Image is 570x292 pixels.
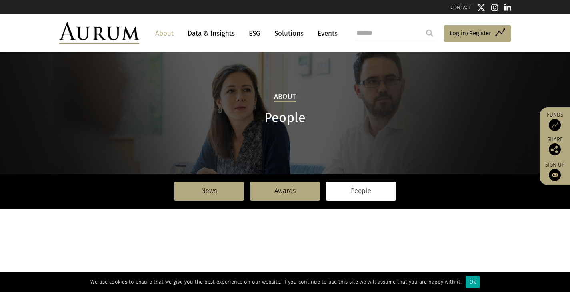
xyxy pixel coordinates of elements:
a: Solutions [270,26,308,41]
a: People [326,182,396,200]
img: Sign up to our newsletter [549,169,561,181]
img: Share this post [549,143,561,155]
input: Submit [422,25,438,41]
h1: People [59,110,511,126]
span: Log in/Register [450,28,491,38]
img: Linkedin icon [504,4,511,12]
a: Log in/Register [444,25,511,42]
img: Twitter icon [477,4,485,12]
a: ESG [245,26,264,41]
h2: About [274,93,296,102]
img: Instagram icon [491,4,498,12]
a: About [151,26,178,41]
a: Funds [544,111,566,131]
div: Share [544,137,566,155]
a: Sign up [544,161,566,181]
img: Aurum [59,22,139,44]
a: Data & Insights [184,26,239,41]
img: Access Funds [549,119,561,131]
a: Awards [250,182,320,200]
a: Events [314,26,338,41]
div: Ok [466,276,480,288]
a: News [174,182,244,200]
a: CONTACT [450,4,471,10]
